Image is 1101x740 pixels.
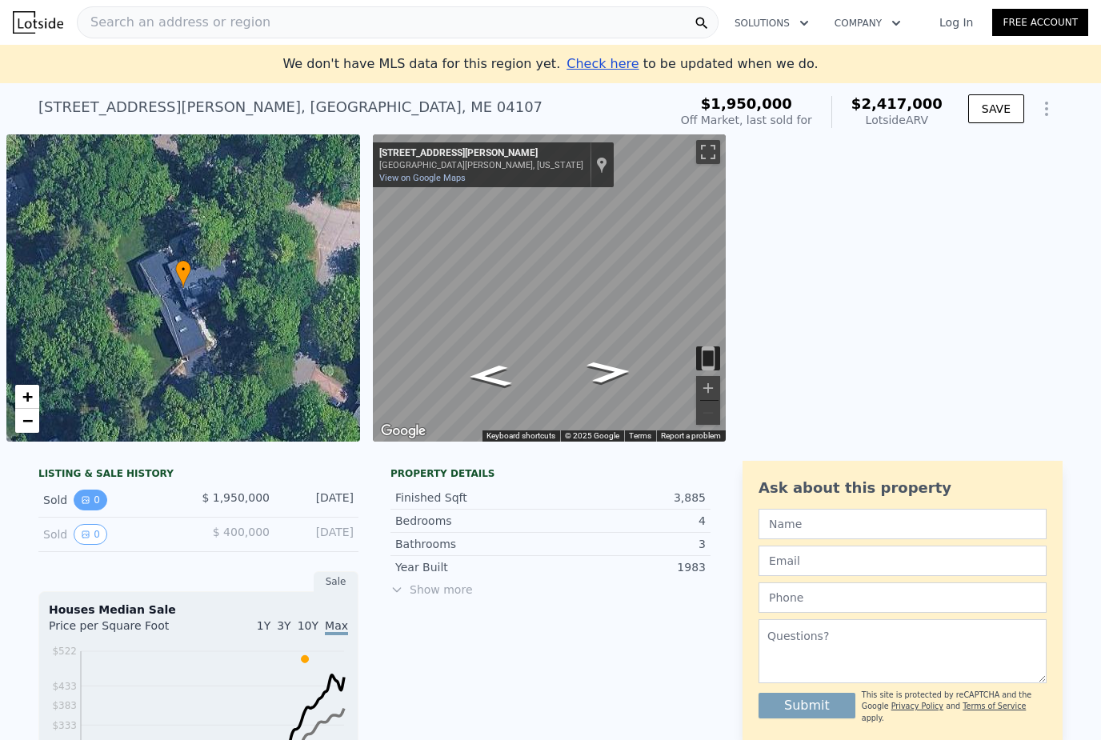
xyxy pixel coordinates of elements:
a: Report a problem [661,431,721,440]
div: [STREET_ADDRESS][PERSON_NAME] [379,147,583,160]
div: [GEOGRAPHIC_DATA][PERSON_NAME], [US_STATE] [379,160,583,170]
span: + [22,386,33,406]
div: Sold [43,490,186,510]
a: Terms of Service [963,702,1026,710]
input: Email [759,546,1047,576]
div: Houses Median Sale [49,602,348,618]
button: Submit [759,693,855,718]
span: $ 1,950,000 [202,491,270,504]
a: Privacy Policy [891,702,943,710]
div: 3,885 [550,490,706,506]
a: Terms [629,431,651,440]
input: Phone [759,582,1047,613]
span: $ 400,000 [213,526,270,538]
div: LISTING & SALE HISTORY [38,467,358,483]
div: Property details [390,467,711,480]
div: Map [373,134,727,442]
span: − [22,410,33,430]
button: Toggle fullscreen view [696,140,720,164]
tspan: $433 [52,681,77,692]
img: Google [377,421,430,442]
div: Bathrooms [395,536,550,552]
tspan: $333 [52,720,77,731]
div: [DATE] [282,524,354,545]
div: Year Built [395,559,550,575]
div: [DATE] [282,490,354,510]
a: Show location on map [596,156,607,174]
span: Search an address or region [78,13,270,32]
button: Keyboard shortcuts [486,430,555,442]
div: Lotside ARV [851,112,943,128]
div: Sale [314,571,358,592]
button: View historical data [74,524,107,545]
a: Zoom in [15,385,39,409]
div: This site is protected by reCAPTCHA and the Google and apply. [862,690,1047,724]
div: Street View [373,134,727,442]
tspan: $522 [52,646,77,657]
tspan: $383 [52,700,77,711]
span: 3Y [277,619,290,632]
div: to be updated when we do. [567,54,818,74]
path: Go East, Littlejohn Rd [450,360,530,392]
div: Ask about this property [759,477,1047,499]
span: Show more [390,582,711,598]
div: We don't have MLS data for this region yet. [282,54,818,74]
div: Price per Square Foot [49,618,198,643]
button: SAVE [968,94,1024,123]
span: 1Y [257,619,270,632]
div: • [175,260,191,288]
button: Toggle motion tracking [696,346,720,370]
button: Show Options [1031,93,1063,125]
button: Zoom out [696,401,720,425]
path: Go Northwest, Littlejohn Rd [567,355,651,388]
button: Company [822,9,914,38]
img: Lotside [13,11,63,34]
div: Off Market, last sold for [681,112,812,128]
div: 4 [550,513,706,529]
button: Zoom in [696,376,720,400]
div: Finished Sqft [395,490,550,506]
span: $1,950,000 [701,95,792,112]
div: Sold [43,524,186,545]
a: Open this area in Google Maps (opens a new window) [377,421,430,442]
a: Free Account [992,9,1088,36]
span: © 2025 Google [565,431,619,440]
span: 10Y [298,619,318,632]
button: View historical data [74,490,107,510]
div: 1983 [550,559,706,575]
div: [STREET_ADDRESS][PERSON_NAME] , [GEOGRAPHIC_DATA] , ME 04107 [38,96,542,118]
div: Bedrooms [395,513,550,529]
span: $2,417,000 [851,95,943,112]
a: View on Google Maps [379,173,466,183]
span: Check here [567,56,639,71]
a: Log In [920,14,992,30]
span: • [175,262,191,277]
a: Zoom out [15,409,39,433]
span: Max [325,619,348,635]
input: Name [759,509,1047,539]
div: 3 [550,536,706,552]
button: Solutions [722,9,822,38]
